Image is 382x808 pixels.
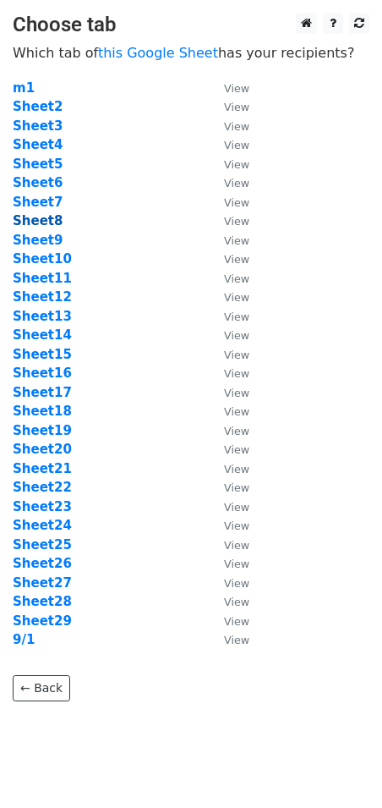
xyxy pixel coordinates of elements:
[13,327,72,343] a: Sheet14
[13,289,72,305] a: Sheet12
[224,615,249,628] small: View
[13,556,72,571] a: Sheet26
[207,366,249,381] a: View
[224,634,249,646] small: View
[224,596,249,608] small: View
[13,137,63,152] a: Sheet4
[224,120,249,133] small: View
[224,558,249,570] small: View
[207,461,249,476] a: View
[13,461,72,476] a: Sheet21
[224,443,249,456] small: View
[207,175,249,190] a: View
[13,499,72,514] a: Sheet23
[13,594,72,609] strong: Sheet28
[207,309,249,324] a: View
[13,518,72,533] strong: Sheet24
[224,387,249,399] small: View
[207,213,249,228] a: View
[207,442,249,457] a: View
[13,195,63,210] strong: Sheet7
[207,327,249,343] a: View
[224,539,249,552] small: View
[224,158,249,171] small: View
[13,118,63,134] a: Sheet3
[13,44,369,62] p: Which tab of has your recipients?
[224,329,249,342] small: View
[13,613,72,629] a: Sheet29
[224,196,249,209] small: View
[13,480,72,495] a: Sheet22
[207,195,249,210] a: View
[98,45,218,61] a: this Google Sheet
[13,404,72,419] a: Sheet18
[13,13,369,37] h3: Choose tab
[13,157,63,172] strong: Sheet5
[13,233,63,248] strong: Sheet9
[207,537,249,552] a: View
[207,632,249,647] a: View
[224,177,249,190] small: View
[224,425,249,437] small: View
[207,289,249,305] a: View
[13,80,35,96] a: m1
[224,101,249,113] small: View
[207,233,249,248] a: View
[224,501,249,514] small: View
[13,675,70,701] a: ← Back
[13,213,63,228] a: Sheet8
[13,537,72,552] a: Sheet25
[207,271,249,286] a: View
[13,575,72,591] a: Sheet27
[207,423,249,438] a: View
[207,499,249,514] a: View
[224,463,249,475] small: View
[13,271,72,286] a: Sheet11
[207,137,249,152] a: View
[207,556,249,571] a: View
[13,423,72,438] a: Sheet19
[224,405,249,418] small: View
[207,518,249,533] a: View
[224,311,249,323] small: View
[13,251,72,267] a: Sheet10
[13,366,72,381] strong: Sheet16
[207,99,249,114] a: View
[224,272,249,285] small: View
[13,347,72,362] a: Sheet15
[224,349,249,361] small: View
[297,727,382,808] iframe: Chat Widget
[13,175,63,190] a: Sheet6
[13,442,72,457] a: Sheet20
[207,118,249,134] a: View
[207,575,249,591] a: View
[13,99,63,114] a: Sheet2
[207,594,249,609] a: View
[207,157,249,172] a: View
[13,632,35,647] a: 9/1
[207,347,249,362] a: View
[13,385,72,400] a: Sheet17
[224,215,249,228] small: View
